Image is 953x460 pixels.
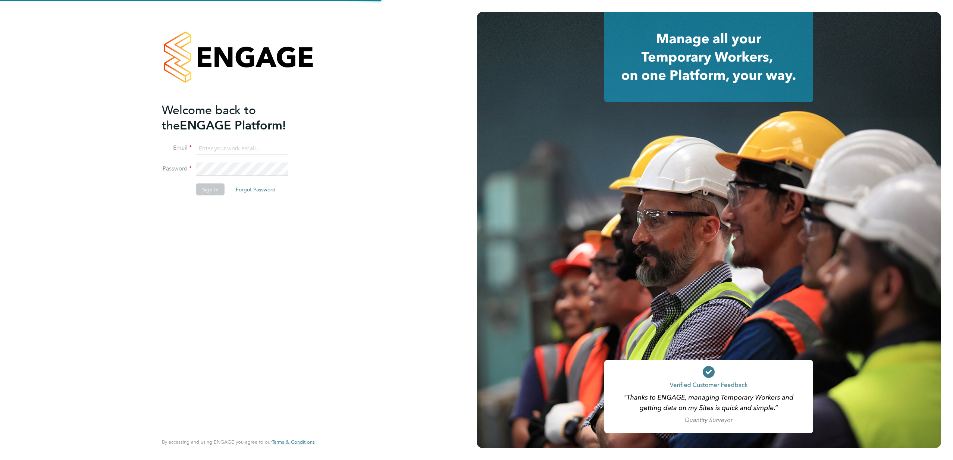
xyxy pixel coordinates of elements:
h2: ENGAGE Platform! [162,102,307,133]
input: Enter your work email... [196,142,288,155]
button: Sign In [196,184,225,195]
span: Welcome back to the [162,103,256,132]
button: Forgot Password [230,184,282,195]
span: By accessing and using ENGAGE you agree to our [162,439,315,445]
label: Email [162,144,192,152]
label: Password [162,165,192,173]
a: Terms & Conditions [272,439,315,445]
